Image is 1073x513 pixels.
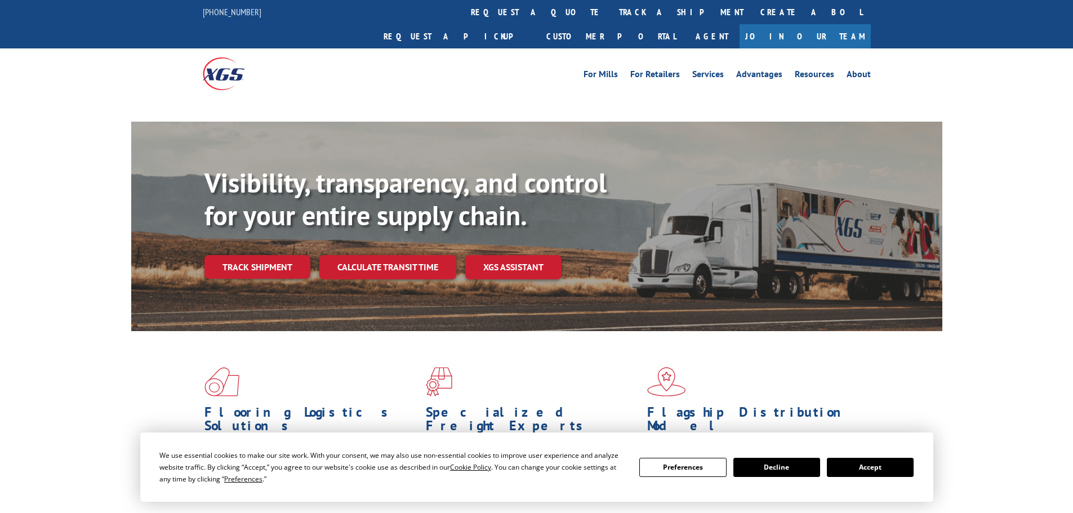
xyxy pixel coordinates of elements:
[639,458,726,477] button: Preferences
[847,70,871,82] a: About
[204,367,239,396] img: xgs-icon-total-supply-chain-intelligence-red
[630,70,680,82] a: For Retailers
[203,6,261,17] a: [PHONE_NUMBER]
[736,70,782,82] a: Advantages
[426,367,452,396] img: xgs-icon-focused-on-flooring-red
[426,405,639,438] h1: Specialized Freight Experts
[204,405,417,438] h1: Flooring Logistics Solutions
[375,24,538,48] a: Request a pickup
[692,70,724,82] a: Services
[740,24,871,48] a: Join Our Team
[647,405,860,438] h1: Flagship Distribution Model
[159,449,626,485] div: We use essential cookies to make our site work. With your consent, we may also use non-essential ...
[538,24,684,48] a: Customer Portal
[204,255,310,279] a: Track shipment
[465,255,562,279] a: XGS ASSISTANT
[733,458,820,477] button: Decline
[319,255,456,279] a: Calculate transit time
[204,165,607,233] b: Visibility, transparency, and control for your entire supply chain.
[795,70,834,82] a: Resources
[224,474,262,484] span: Preferences
[647,367,686,396] img: xgs-icon-flagship-distribution-model-red
[584,70,618,82] a: For Mills
[450,462,491,472] span: Cookie Policy
[140,432,933,502] div: Cookie Consent Prompt
[827,458,914,477] button: Accept
[684,24,740,48] a: Agent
